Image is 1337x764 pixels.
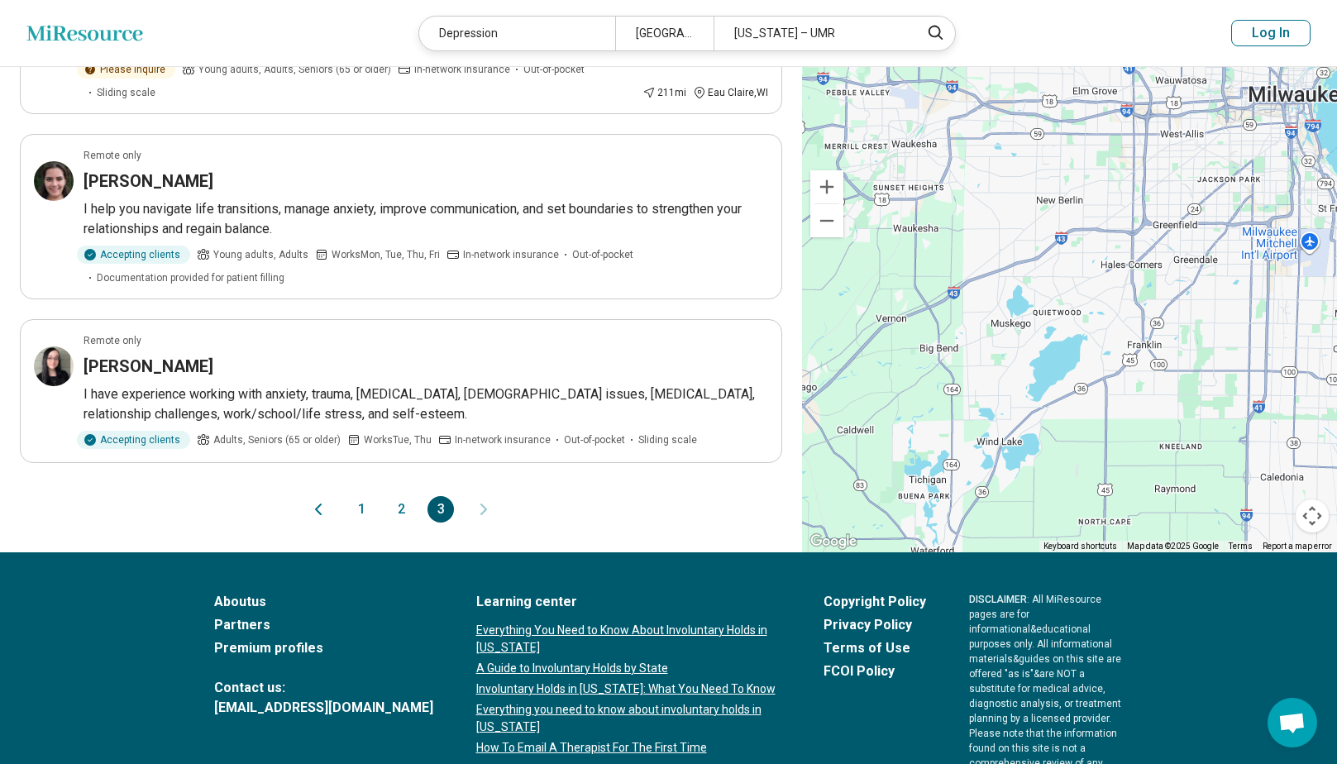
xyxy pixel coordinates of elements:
[476,660,781,677] a: A Guide to Involuntary Holds by State
[427,496,454,523] button: 3
[810,170,843,203] button: Zoom in
[84,148,141,163] p: Remote only
[198,62,391,77] span: Young adults, Adults, Seniors (65 or older)
[810,204,843,237] button: Zoom out
[348,496,375,523] button: 1
[476,701,781,736] a: Everything you need to know about involuntary holds in [US_STATE]
[214,592,433,612] a: Aboutus
[455,432,551,447] span: In-network insurance
[97,85,155,100] span: Sliding scale
[214,638,433,658] a: Premium profiles
[523,62,585,77] span: Out-of-pocket
[806,531,861,552] img: Google
[969,594,1027,605] span: DISCLAIMER
[1296,499,1329,532] button: Map camera controls
[463,247,559,262] span: In-network insurance
[308,496,328,523] button: Previous page
[572,247,633,262] span: Out-of-pocket
[332,247,440,262] span: Works Mon, Tue, Thu, Fri
[97,270,284,285] span: Documentation provided for patient filling
[693,85,768,100] div: Eau Claire , WI
[824,615,926,635] a: Privacy Policy
[564,432,625,447] span: Out-of-pocket
[1229,542,1253,551] a: Terms (opens in new tab)
[1043,541,1117,552] button: Keyboard shortcuts
[84,333,141,348] p: Remote only
[714,17,910,50] div: [US_STATE] – UMR
[476,622,781,657] a: Everything You Need to Know About Involuntary Holds in [US_STATE]
[84,384,768,424] p: I have experience working with anxiety, trauma, [MEDICAL_DATA], [DEMOGRAPHIC_DATA] issues, [MEDIC...
[419,17,615,50] div: Depression
[476,592,781,612] a: Learning center
[476,739,781,757] a: How To Email A Therapist For The First Time
[1231,20,1311,46] button: Log In
[476,680,781,698] a: Involuntary Holds in [US_STATE]: What You Need To Know
[213,247,308,262] span: Young adults, Adults
[1268,698,1317,747] div: Open chat
[214,678,433,698] span: Contact us:
[615,17,714,50] div: [GEOGRAPHIC_DATA]
[213,432,341,447] span: Adults, Seniors (65 or older)
[77,60,175,79] div: Please inquire
[77,246,190,264] div: Accepting clients
[642,85,686,100] div: 211 mi
[1263,542,1332,551] a: Report a map error
[214,698,433,718] a: [EMAIL_ADDRESS][DOMAIN_NAME]
[824,661,926,681] a: FCOI Policy
[77,431,190,449] div: Accepting clients
[214,615,433,635] a: Partners
[806,531,861,552] a: Open this area in Google Maps (opens a new window)
[84,199,768,239] p: I help you navigate life transitions, manage anxiety, improve communication, and set boundaries t...
[824,638,926,658] a: Terms of Use
[364,432,432,447] span: Works Tue, Thu
[84,170,213,193] h3: [PERSON_NAME]
[824,592,926,612] a: Copyright Policy
[414,62,510,77] span: In-network insurance
[638,432,697,447] span: Sliding scale
[1127,542,1219,551] span: Map data ©2025 Google
[474,496,494,523] button: Next page
[388,496,414,523] button: 2
[84,355,213,378] h3: [PERSON_NAME]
